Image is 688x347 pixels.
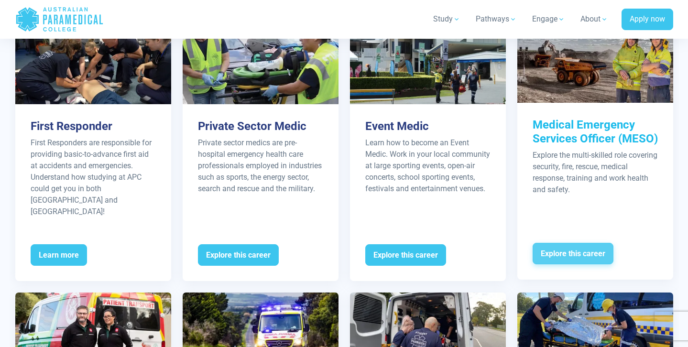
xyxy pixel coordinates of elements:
[365,244,446,266] span: Explore this career
[470,6,523,33] a: Pathways
[183,26,339,104] img: Private Sector Medic
[533,243,613,265] span: Explore this career
[427,6,466,33] a: Study
[365,137,491,195] div: Learn how to become an Event Medic. Work in your local community at large sporting events, open-a...
[31,137,156,217] p: First Responders are responsible for providing basic-to-advance first aid at accidents and emerge...
[15,4,104,35] a: Australian Paramedical College
[622,9,673,31] a: Apply now
[575,6,614,33] a: About
[31,244,87,266] span: Learn more
[350,26,506,104] img: Event Medic
[517,25,673,103] img: Medical Emergency Services Officer (MESO)
[533,118,658,146] h3: Medical Emergency Services Officer (MESO)
[365,119,491,133] h3: Event Medic
[350,26,506,281] a: Event Medic Learn how to become an Event Medic. Work in your local community at large sporting ev...
[526,6,571,33] a: Engage
[15,26,171,281] a: First Responder First Responders are responsible for providing basic-to-advance first aid at acci...
[15,26,171,104] img: First Responder
[31,119,156,133] h3: First Responder
[533,150,658,195] div: Explore the multi-skilled role covering security, fire, rescue, medical response, training and wo...
[198,137,323,195] div: Private sector medics are pre-hospital emergency health care professionals employed in industries...
[517,25,673,280] a: Medical Emergency Services Officer (MESO) Explore the multi-skilled role covering security, fire,...
[198,119,323,133] h3: Private Sector Medic
[198,244,279,266] span: Explore this career
[183,26,339,281] a: Private Sector Medic Private sector medics are pre-hospital emergency health care professionals e...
